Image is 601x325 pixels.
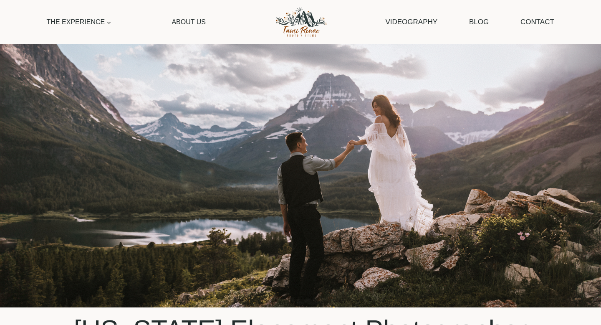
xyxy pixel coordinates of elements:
a: Videography [381,11,442,33]
nav: Primary [43,13,210,31]
a: Blog [465,11,493,33]
a: Contact [516,11,558,33]
a: The Experience [43,13,116,31]
nav: Secondary [381,11,558,33]
img: Tami Renae Photo & Films Logo [266,5,335,39]
span: The Experience [47,17,112,28]
a: About Us [168,13,210,31]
